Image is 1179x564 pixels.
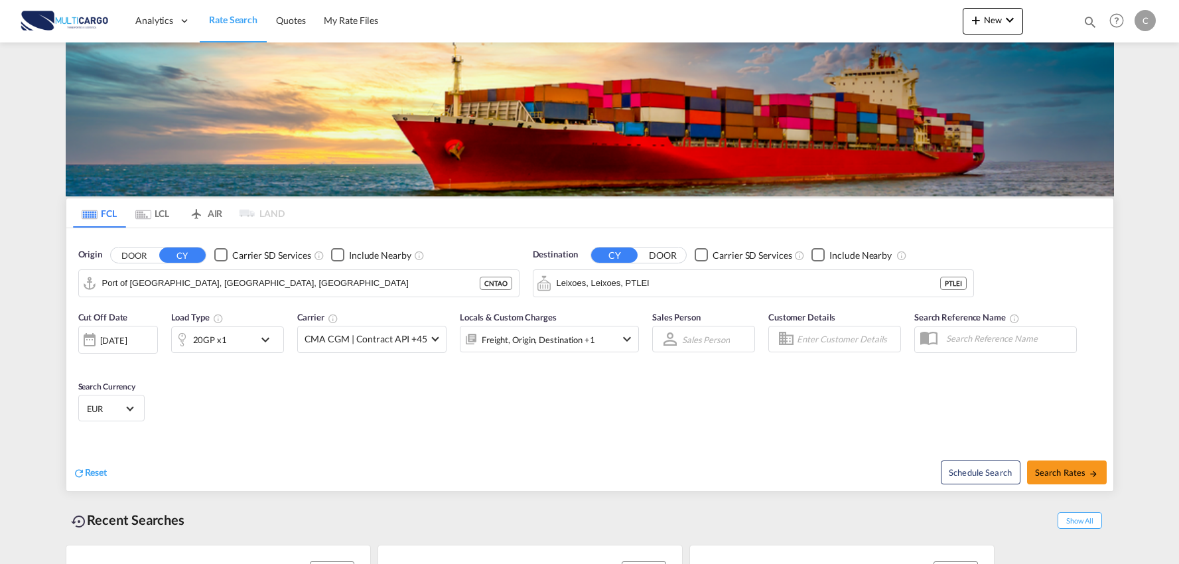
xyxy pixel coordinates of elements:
md-icon: icon-refresh [73,467,85,479]
div: Include Nearby [829,249,892,262]
span: Load Type [171,312,224,322]
div: CNTAO [480,277,512,290]
md-tab-item: FCL [73,198,126,228]
div: Freight Origin Destination Factory Stuffingicon-chevron-down [460,326,639,352]
div: Carrier SD Services [232,249,311,262]
md-tab-item: AIR [179,198,232,228]
div: Recent Searches [66,505,190,535]
span: New [968,15,1018,25]
md-icon: The selected Trucker/Carrierwill be displayed in the rate results If the rates are from another f... [328,313,338,324]
md-icon: icon-chevron-down [619,331,635,347]
md-icon: icon-magnify [1083,15,1097,29]
span: Origin [78,248,102,261]
div: Carrier SD Services [713,249,792,262]
span: Sales Person [652,312,701,322]
md-select: Sales Person [681,330,731,349]
div: C [1135,10,1156,31]
md-icon: icon-plus 400-fg [968,12,984,28]
button: DOOR [640,247,686,263]
input: Search Reference Name [939,328,1076,348]
span: Locals & Custom Charges [460,312,557,322]
md-tab-item: LCL [126,198,179,228]
img: 82db67801a5411eeacfdbd8acfa81e61.png [20,6,109,36]
span: Help [1105,9,1128,32]
span: Search Currency [78,382,136,391]
md-icon: icon-chevron-down [257,332,280,348]
md-select: Select Currency: € EUREuro [86,399,137,418]
img: LCL+%26+FCL+BACKGROUND.png [66,42,1114,196]
md-checkbox: Checkbox No Ink [331,248,411,262]
div: 20GP x1icon-chevron-down [171,326,284,353]
md-icon: icon-chevron-down [1002,12,1018,28]
span: My Rate Files [324,15,378,26]
div: [DATE] [100,334,127,346]
span: EUR [87,403,124,415]
button: Search Ratesicon-arrow-right [1027,460,1107,484]
md-checkbox: Checkbox No Ink [811,248,892,262]
md-icon: icon-information-outline [213,313,224,324]
md-icon: Your search will be saved by the below given name [1009,313,1020,324]
input: Enter Customer Details [797,329,896,349]
div: PTLEI [940,277,967,290]
md-icon: icon-backup-restore [71,514,87,529]
md-icon: Unchecked: Ignores neighbouring ports when fetching rates.Checked : Includes neighbouring ports w... [414,250,425,261]
md-icon: Unchecked: Ignores neighbouring ports when fetching rates.Checked : Includes neighbouring ports w... [896,250,907,261]
md-icon: icon-arrow-right [1089,469,1098,478]
span: Quotes [276,15,305,26]
button: CY [591,247,638,263]
md-icon: icon-airplane [188,206,204,216]
span: Search Reference Name [914,312,1020,322]
input: Search by Port [102,273,480,293]
md-datepicker: Select [78,352,88,370]
span: CMA CGM | Contract API +45 [305,332,427,346]
span: Rate Search [209,14,257,25]
div: [DATE] [78,326,158,354]
button: DOOR [111,247,157,263]
span: Analytics [135,14,173,27]
md-pagination-wrapper: Use the left and right arrow keys to navigate between tabs [73,198,285,228]
div: Origin DOOR CY Checkbox No InkUnchecked: Search for CY (Container Yard) services for all selected... [66,228,1113,491]
input: Search by Port [557,273,940,293]
div: icon-refreshReset [73,466,107,480]
span: Carrier [297,312,338,322]
md-input-container: Leixoes, Leixoes, PTLEI [533,270,973,297]
div: Freight Origin Destination Factory Stuffing [482,330,595,349]
span: Show All [1058,512,1101,529]
div: Include Nearby [349,249,411,262]
md-icon: Unchecked: Search for CY (Container Yard) services for all selected carriers.Checked : Search for... [794,250,805,261]
span: Destination [533,248,578,261]
button: Note: By default Schedule search will only considerorigin ports, destination ports and cut off da... [941,460,1020,484]
div: icon-magnify [1083,15,1097,35]
div: Help [1105,9,1135,33]
span: Customer Details [768,312,835,322]
span: Search Rates [1035,467,1099,478]
button: CY [159,247,206,263]
md-checkbox: Checkbox No Ink [695,248,792,262]
button: icon-plus 400-fgNewicon-chevron-down [963,8,1023,35]
span: Cut Off Date [78,312,128,322]
div: 20GP x1 [193,330,227,349]
md-input-container: Port of Qingdao, Qingdao, CNTAO [79,270,519,297]
md-icon: Unchecked: Search for CY (Container Yard) services for all selected carriers.Checked : Search for... [314,250,324,261]
md-checkbox: Checkbox No Ink [214,248,311,262]
span: Reset [85,466,107,478]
